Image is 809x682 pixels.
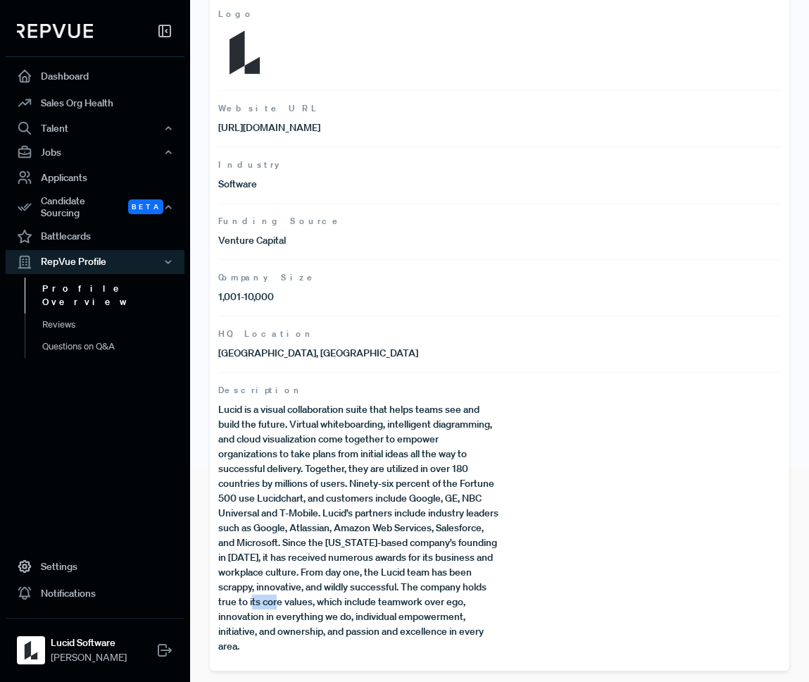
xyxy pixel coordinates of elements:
p: 1,001-10,000 [218,290,500,304]
button: RepVue Profile [6,250,184,274]
a: Applicants [6,164,184,191]
a: Battlecards [6,223,184,250]
strong: Lucid Software [51,635,127,650]
p: Lucid is a visual collaboration suite that helps teams see and build the future. Virtual whiteboa... [218,402,500,654]
img: Lucid Software [20,639,42,662]
span: [PERSON_NAME] [51,650,127,665]
span: Beta [128,199,163,214]
span: Logo [218,8,781,20]
span: Funding Source [218,215,781,228]
span: HQ Location [218,328,781,340]
img: RepVue [17,24,93,38]
span: Company Size [218,271,781,284]
img: Logo [218,26,271,79]
button: Talent [6,116,184,140]
p: [URL][DOMAIN_NAME] [218,120,500,135]
a: Lucid SoftwareLucid Software[PERSON_NAME] [6,618,184,671]
a: Notifications [6,580,184,607]
a: Dashboard [6,63,184,89]
span: Industry [218,159,781,171]
span: Description [218,384,781,397]
button: Jobs [6,140,184,164]
p: Software [218,177,500,192]
div: Candidate Sourcing [6,191,184,223]
a: Questions on Q&A [25,335,203,358]
a: Reviews [25,314,203,336]
button: Candidate Sourcing Beta [6,191,184,223]
p: Venture Capital [218,233,500,248]
span: Website URL [218,102,781,115]
a: Settings [6,553,184,580]
a: Sales Org Health [6,89,184,116]
p: [GEOGRAPHIC_DATA], [GEOGRAPHIC_DATA] [218,346,500,361]
a: Profile Overview [25,278,203,314]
